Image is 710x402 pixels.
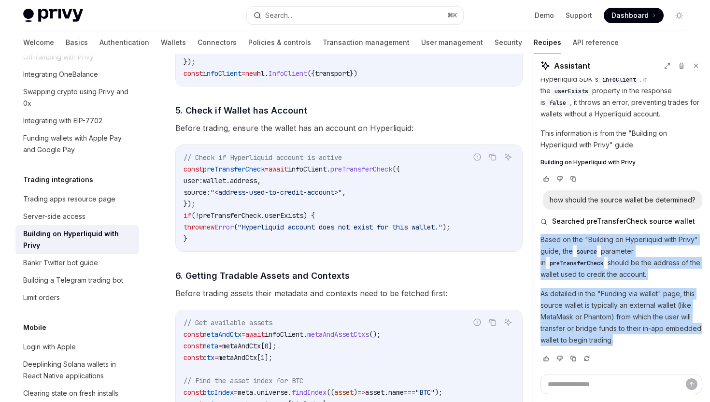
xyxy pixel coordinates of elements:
[269,342,276,350] span: ];
[184,69,203,78] span: const
[23,211,85,222] div: Server-side access
[307,69,315,78] span: ({
[175,104,307,117] span: 5. Check if Wallet has Account
[15,225,139,254] a: Building on Hyperliquid with Privy
[540,234,702,280] p: Based on the "Building on Hyperliquid with Privy" guide, the parameter in should be the address o...
[265,10,292,21] div: Search...
[421,31,483,54] a: User management
[540,158,636,166] span: Building on Hyperliquid with Privy
[369,330,381,339] span: ();
[288,165,327,173] span: infoClient
[442,223,450,231] span: );
[604,8,664,23] a: Dashboard
[23,193,115,205] div: Trading apps resource page
[307,330,369,339] span: metaAndAssetCtxs
[265,353,272,362] span: ];
[15,356,139,385] a: Deeplinking Solana wallets in React Native applications
[257,69,265,78] span: hl
[265,165,269,173] span: =
[184,342,203,350] span: const
[23,322,46,333] h5: Mobile
[203,353,214,362] span: ctx
[234,223,238,231] span: (
[502,316,514,329] button: Ask AI
[265,69,269,78] span: .
[573,31,619,54] a: API reference
[15,129,139,158] a: Funding wallets with Apple Pay and Google Pay
[15,190,139,208] a: Trading apps resource page
[303,330,307,339] span: .
[238,223,442,231] span: "Hyperliquid account does not exist for this wallet."
[342,188,346,197] span: ,
[15,289,139,306] a: Limit orders
[15,272,139,289] a: Building a Telegram trading bot
[184,153,342,162] span: // Check if Hyperliquid account is active
[23,132,133,156] div: Funding wallets with Apple Pay and Google Pay
[495,31,522,54] a: Security
[99,31,149,54] a: Authentication
[203,165,265,173] span: preTransferCheck
[175,269,350,282] span: 6. Getting Tradable Assets and Contexts
[184,176,203,185] span: user:
[554,87,588,95] span: userExists
[241,330,245,339] span: =
[471,316,483,329] button: Report incorrect code
[203,176,226,185] span: wallet
[23,292,60,303] div: Limit orders
[161,31,186,54] a: Wallets
[218,353,257,362] span: metaAndCtx
[265,330,303,339] span: infoClient
[66,31,88,54] a: Basics
[549,99,566,107] span: false
[195,211,199,220] span: !
[245,330,265,339] span: await
[261,342,265,350] span: [
[184,57,195,66] span: });
[15,254,139,272] a: Bankr Twitter bot guide
[214,223,234,231] span: Error
[23,359,133,382] div: Deeplinking Solana wallets in React Native applications
[540,158,702,166] a: Building on Hyperliquid with Privy
[198,31,237,54] a: Connectors
[247,7,463,24] button: Search...⌘K
[23,31,54,54] a: Welcome
[671,8,687,23] button: Toggle dark mode
[15,208,139,225] a: Server-side access
[534,31,561,54] a: Recipes
[203,330,241,339] span: metaAndCtx
[502,151,514,163] button: Ask AI
[15,66,139,83] a: Integrating OneBalance
[257,176,261,185] span: ,
[184,353,203,362] span: const
[226,176,230,185] span: .
[23,341,76,353] div: Login with Apple
[23,174,93,186] h5: Trading integrations
[15,385,139,402] a: Clearing state on fresh installs
[23,86,133,109] div: Swapping crypto using Privy and 0x
[566,11,592,20] a: Support
[447,12,457,19] span: ⌘ K
[303,211,315,220] span: ) {
[577,248,597,256] span: source
[245,69,257,78] span: new
[241,69,245,78] span: =
[184,330,203,339] span: const
[686,378,697,390] button: Send message
[350,69,357,78] span: })
[269,165,288,173] span: await
[23,257,98,269] div: Bankr Twitter bot guide
[540,128,702,151] p: This information is from the "Building on Hyperliquid with Privy" guide.
[540,216,702,226] button: Searched preTransferCheck source wallet
[184,223,203,231] span: throw
[15,112,139,129] a: Integrating with EIP-7702
[15,83,139,112] a: Swapping crypto using Privy and 0x
[184,234,187,243] span: }
[550,195,696,205] div: how should the source wallet be determined?
[23,274,123,286] div: Building a Telegram trading bot
[471,151,483,163] button: Report incorrect code
[23,228,133,251] div: Building on Hyperliquid with Privy
[211,188,342,197] span: "<address-used-to-credit-account>"
[330,165,392,173] span: preTransferCheck
[191,211,195,220] span: (
[184,318,272,327] span: // Get available assets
